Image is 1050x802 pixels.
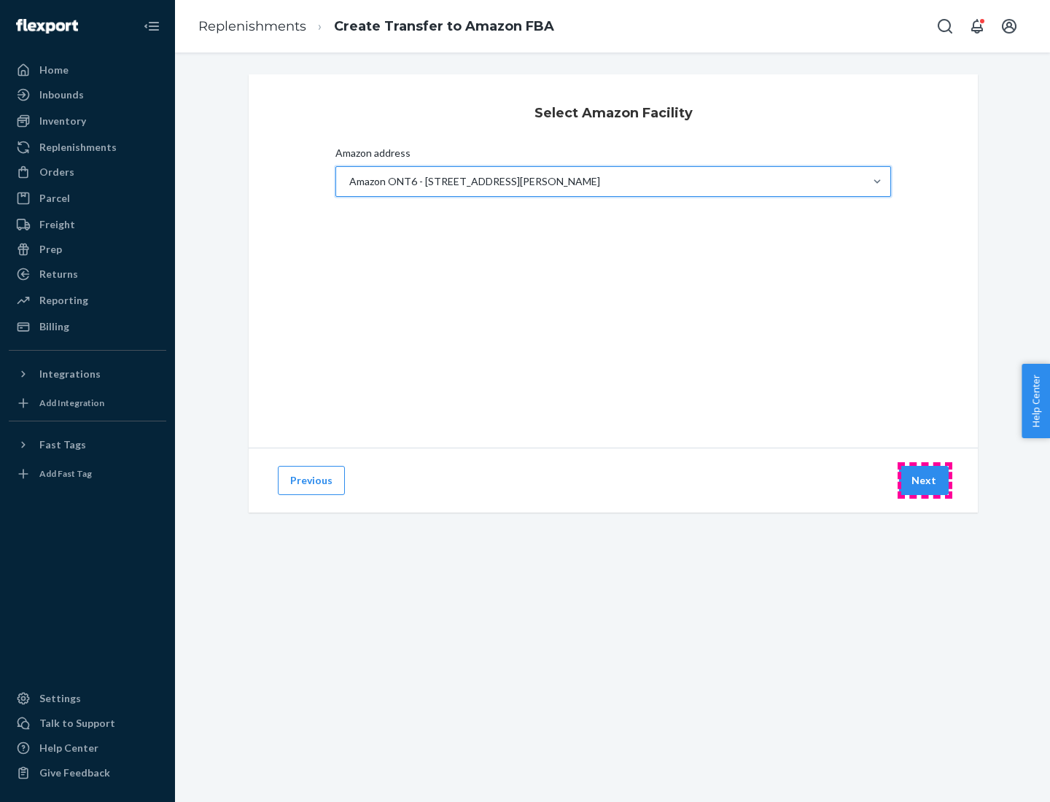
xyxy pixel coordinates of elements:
[9,362,166,386] button: Integrations
[9,213,166,236] a: Freight
[9,109,166,133] a: Inventory
[39,741,98,755] div: Help Center
[9,392,166,415] a: Add Integration
[39,267,78,281] div: Returns
[9,160,166,184] a: Orders
[9,289,166,312] a: Reporting
[39,217,75,232] div: Freight
[9,136,166,159] a: Replenishments
[9,315,166,338] a: Billing
[9,187,166,210] a: Parcel
[39,367,101,381] div: Integrations
[39,242,62,257] div: Prep
[899,466,949,495] button: Next
[39,63,69,77] div: Home
[137,12,166,41] button: Close Navigation
[39,140,117,155] div: Replenishments
[39,397,104,409] div: Add Integration
[930,12,960,41] button: Open Search Box
[39,766,110,780] div: Give Feedback
[16,19,78,34] img: Flexport logo
[335,146,411,166] span: Amazon address
[9,433,166,456] button: Fast Tags
[9,736,166,760] a: Help Center
[534,104,693,122] h3: Select Amazon Facility
[278,466,345,495] button: Previous
[39,87,84,102] div: Inbounds
[9,687,166,710] a: Settings
[334,18,554,34] a: Create Transfer to Amazon FBA
[39,114,86,128] div: Inventory
[39,191,70,206] div: Parcel
[39,319,69,334] div: Billing
[9,83,166,106] a: Inbounds
[198,18,306,34] a: Replenishments
[39,467,92,480] div: Add Fast Tag
[39,293,88,308] div: Reporting
[9,761,166,785] button: Give Feedback
[349,174,600,189] div: Amazon ONT6 - [STREET_ADDRESS][PERSON_NAME]
[1022,364,1050,438] button: Help Center
[187,5,566,48] ol: breadcrumbs
[9,58,166,82] a: Home
[39,691,81,706] div: Settings
[9,262,166,286] a: Returns
[9,462,166,486] a: Add Fast Tag
[39,437,86,452] div: Fast Tags
[9,712,166,735] a: Talk to Support
[39,716,115,731] div: Talk to Support
[39,165,74,179] div: Orders
[9,238,166,261] a: Prep
[962,12,992,41] button: Open notifications
[995,12,1024,41] button: Open account menu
